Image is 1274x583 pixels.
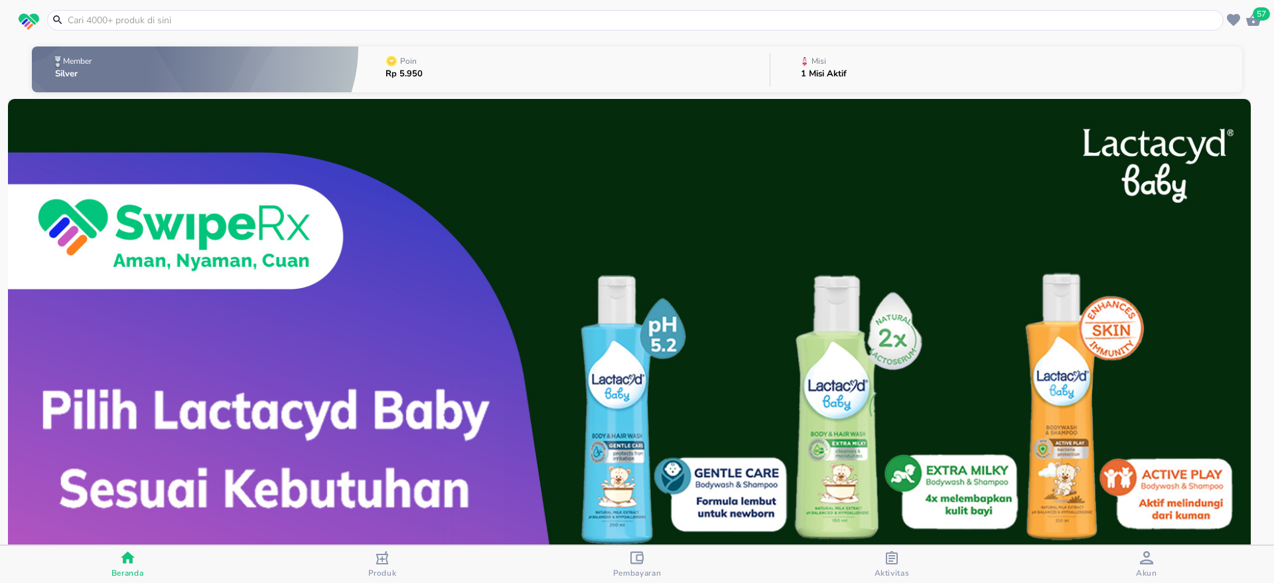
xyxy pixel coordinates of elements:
button: 57 [1243,10,1263,30]
p: Rp 5.950 [386,70,423,78]
span: Produk [368,568,397,578]
span: Beranda [111,568,144,578]
span: Aktivitas [875,568,910,578]
button: MemberSilver [32,43,358,96]
span: 57 [1253,7,1270,21]
span: Akun [1136,568,1157,578]
p: 1 Misi Aktif [801,70,847,78]
button: Aktivitas [764,546,1019,583]
input: Cari 4000+ produk di sini [66,13,1220,27]
span: Pembayaran [613,568,662,578]
button: Produk [255,546,510,583]
p: Silver [55,70,94,78]
img: logo_swiperx_s.bd005f3b.svg [19,13,39,31]
p: Poin [400,57,417,65]
button: Akun [1019,546,1274,583]
button: Misi1 Misi Aktif [770,43,1242,96]
button: Pembayaran [510,546,764,583]
p: Misi [812,57,826,65]
button: PoinRp 5.950 [358,43,770,96]
p: Member [63,57,92,65]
